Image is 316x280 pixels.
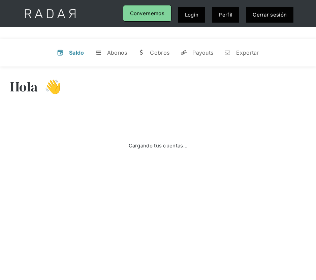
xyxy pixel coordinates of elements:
a: Cerrar sesión [246,7,293,23]
div: y [180,49,187,56]
div: Cargando tus cuentas... [129,141,188,150]
div: w [138,49,145,56]
div: n [224,49,231,56]
div: t [95,49,102,56]
a: Login [178,7,206,23]
a: Conversemos [123,5,171,22]
h3: 👋 [38,78,61,95]
h3: Hola [10,78,38,95]
div: Saldo [69,49,84,56]
div: Exportar [236,49,259,56]
a: Perfil [212,7,239,23]
div: Abonos [107,49,127,56]
div: Payouts [192,49,213,56]
div: Cobros [150,49,169,56]
div: v [57,49,64,56]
